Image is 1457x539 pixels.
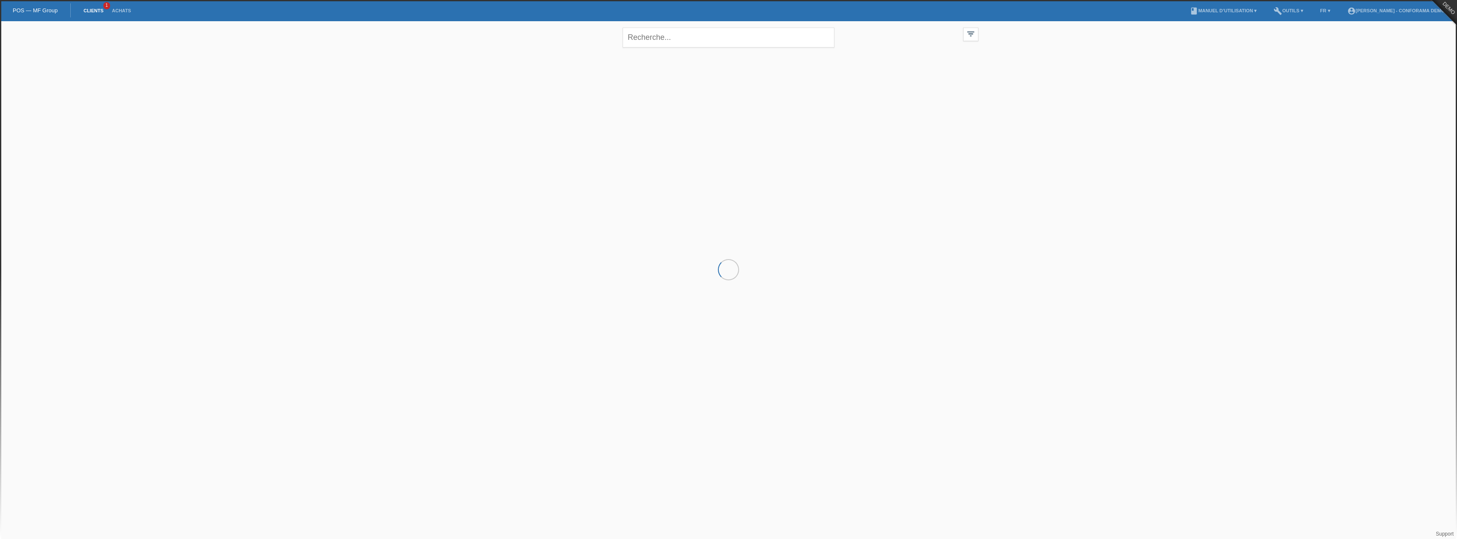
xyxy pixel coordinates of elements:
a: Clients [79,8,108,13]
a: account_circle[PERSON_NAME] - Conforama Demo ▾ [1343,8,1453,13]
input: Recherche... [623,28,834,47]
a: FR ▾ [1316,8,1335,13]
a: buildOutils ▾ [1269,8,1307,13]
i: account_circle [1347,7,1356,15]
span: 1 [103,2,110,9]
i: build [1274,7,1282,15]
a: bookManuel d’utilisation ▾ [1186,8,1261,13]
a: Support [1436,531,1454,537]
a: Achats [108,8,135,13]
i: book [1190,7,1198,15]
a: POS — MF Group [13,7,58,14]
i: filter_list [966,29,975,39]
